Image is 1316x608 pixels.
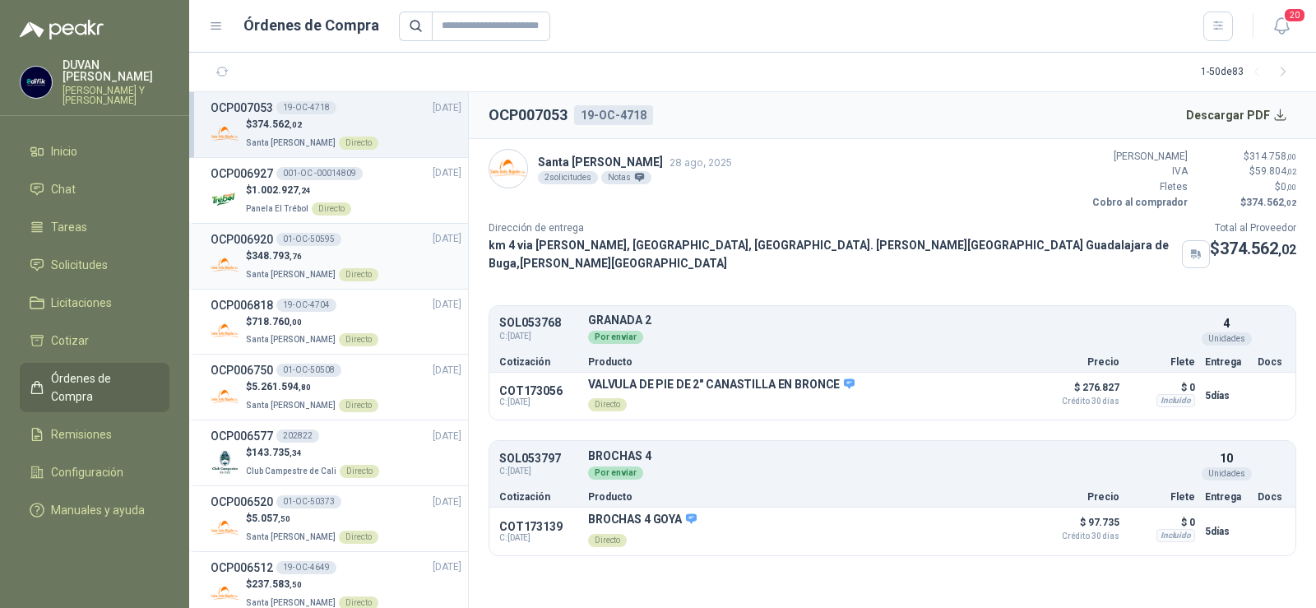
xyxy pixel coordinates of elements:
[276,429,319,443] div: 202822
[588,331,643,344] div: Por enviar
[246,314,378,330] p: $
[1255,165,1296,177] span: 59.804
[20,457,169,488] a: Configuración
[252,447,302,458] span: 143.735
[433,165,461,181] span: [DATE]
[1202,332,1252,346] div: Unidades
[538,171,598,184] div: 2 solicitudes
[211,119,239,148] img: Company Logo
[51,218,87,236] span: Tareas
[1220,239,1296,258] span: 374.562
[211,99,461,151] a: OCP00705319-OC-4718[DATE] Company Logo$374.562,02Santa [PERSON_NAME]Directo
[1089,164,1188,179] p: IVA
[211,296,273,314] h3: OCP006818
[252,118,302,130] span: 374.562
[276,167,363,180] div: 001-OC -00014809
[211,448,239,476] img: Company Logo
[20,419,169,450] a: Remisiones
[211,230,273,248] h3: OCP006920
[1198,149,1296,165] p: $
[1278,242,1296,258] span: ,02
[252,513,290,524] span: 5.057
[246,511,378,527] p: $
[211,493,273,511] h3: OCP006520
[489,220,1210,236] p: Dirección de entrega
[252,381,311,392] span: 5.261.594
[1198,164,1296,179] p: $
[489,150,527,188] img: Company Logo
[1286,183,1296,192] span: ,00
[1286,152,1296,161] span: ,00
[433,363,461,378] span: [DATE]
[1205,522,1248,541] p: 5 días
[1267,12,1296,41] button: 20
[51,180,76,198] span: Chat
[211,382,239,411] img: Company Logo
[1205,357,1248,367] p: Entrega
[489,104,568,127] h2: OCP007053
[339,268,378,281] div: Directo
[211,316,239,345] img: Company Logo
[588,450,1195,462] p: BROCHAS 4
[290,580,302,589] span: ,50
[246,577,378,592] p: $
[588,378,855,392] p: VALVULA DE PIE DE 2" CANASTILLA EN BRONCE
[51,256,108,274] span: Solicitudes
[276,233,341,246] div: 01-OC-50595
[489,236,1175,272] p: km 4 via [PERSON_NAME], [GEOGRAPHIC_DATA], [GEOGRAPHIC_DATA]. [PERSON_NAME][GEOGRAPHIC_DATA] Guad...
[211,361,461,413] a: OCP00675001-OC-50508[DATE] Company Logo$5.261.594,80Santa [PERSON_NAME]Directo
[246,248,378,264] p: $
[433,231,461,247] span: [DATE]
[243,14,379,37] h1: Órdenes de Compra
[433,559,461,575] span: [DATE]
[246,204,308,213] span: Panela El Trébol
[299,186,311,195] span: ,24
[1210,236,1296,262] p: $
[588,534,627,547] div: Directo
[588,513,697,527] p: BROCHAS 4 GOYA
[499,520,578,533] p: COT173139
[499,357,578,367] p: Cotización
[20,20,104,39] img: Logo peakr
[1037,357,1119,367] p: Precio
[1156,529,1195,542] div: Incluido
[499,317,578,329] p: SOL053768
[499,397,578,407] span: C: [DATE]
[20,136,169,167] a: Inicio
[20,287,169,318] a: Licitaciones
[290,252,302,261] span: ,76
[1223,314,1230,332] p: 4
[1129,492,1195,502] p: Flete
[1037,492,1119,502] p: Precio
[252,250,302,262] span: 348.793
[252,316,302,327] span: 718.760
[20,325,169,356] a: Cotizar
[1284,198,1296,207] span: ,02
[499,533,578,543] span: C: [DATE]
[20,211,169,243] a: Tareas
[1210,220,1296,236] p: Total al Proveedor
[1246,197,1296,208] span: 374.562
[246,445,379,461] p: $
[276,561,336,574] div: 19-OC-4649
[63,59,169,82] p: DUVAN [PERSON_NAME]
[290,120,302,129] span: ,02
[1037,378,1119,406] p: $ 276.827
[246,335,336,344] span: Santa [PERSON_NAME]
[433,297,461,313] span: [DATE]
[276,364,341,377] div: 01-OC-50508
[1198,195,1296,211] p: $
[246,270,336,279] span: Santa [PERSON_NAME]
[51,332,89,350] span: Cotizar
[63,86,169,105] p: [PERSON_NAME] Y [PERSON_NAME]
[1156,394,1195,407] div: Incluido
[1089,179,1188,195] p: Fletes
[290,448,302,457] span: ,34
[574,105,653,125] div: 19-OC-4718
[1037,513,1119,541] p: $ 97.735
[499,453,578,465] p: SOL053797
[299,383,311,392] span: ,80
[1286,167,1296,176] span: ,02
[1129,357,1195,367] p: Flete
[339,531,378,544] div: Directo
